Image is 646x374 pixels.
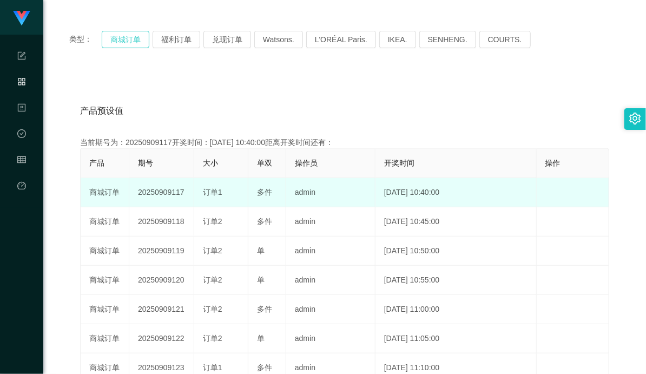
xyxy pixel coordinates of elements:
[257,217,272,226] span: 多件
[375,295,537,324] td: [DATE] 11:00:00
[203,275,222,284] span: 订单2
[419,31,476,48] button: SENHENG.
[81,266,129,295] td: 商城订单
[69,31,102,48] span: 类型：
[203,305,222,313] span: 订单2
[257,159,272,167] span: 单双
[286,178,375,207] td: admin
[479,31,531,48] button: COURTS.
[375,178,537,207] td: [DATE] 10:40:00
[129,207,194,237] td: 20250909118
[17,130,26,226] span: 数据中心
[81,324,129,353] td: 商城订单
[286,266,375,295] td: admin
[379,31,416,48] button: IKEA.
[295,159,318,167] span: 操作员
[17,175,26,285] a: 图标: dashboard平台首页
[375,207,537,237] td: [DATE] 10:45:00
[254,31,303,48] button: Watsons.
[138,159,153,167] span: 期号
[17,156,26,252] span: 会员管理
[17,47,26,68] i: 图标: form
[81,178,129,207] td: 商城订单
[545,159,561,167] span: 操作
[81,207,129,237] td: 商城订单
[80,137,609,148] div: 当前期号为：20250909117开奖时间：[DATE] 10:40:00距离开奖时间还有：
[17,78,26,174] span: 产品管理
[203,188,222,196] span: 订单1
[629,113,641,124] i: 图标: setting
[17,99,26,120] i: 图标: profile
[81,237,129,266] td: 商城订单
[129,324,194,353] td: 20250909122
[13,11,30,26] img: logo.9652507e.png
[384,159,414,167] span: 开奖时间
[17,73,26,94] i: 图标: appstore-o
[129,295,194,324] td: 20250909121
[203,217,222,226] span: 订单2
[257,246,265,255] span: 单
[286,295,375,324] td: admin
[203,334,222,343] span: 订单2
[80,104,123,117] span: 产品预设值
[286,207,375,237] td: admin
[153,31,200,48] button: 福利订单
[89,159,104,167] span: 产品
[129,178,194,207] td: 20250909117
[203,31,251,48] button: 兑现订单
[17,150,26,172] i: 图标: table
[257,363,272,372] span: 多件
[129,266,194,295] td: 20250909120
[257,188,272,196] span: 多件
[286,237,375,266] td: admin
[257,334,265,343] span: 单
[306,31,376,48] button: L'ORÉAL Paris.
[203,246,222,255] span: 订单2
[375,324,537,353] td: [DATE] 11:05:00
[257,275,265,284] span: 单
[17,104,26,200] span: 内容中心
[257,305,272,313] span: 多件
[203,363,222,372] span: 订单1
[203,159,218,167] span: 大小
[17,124,26,146] i: 图标: check-circle-o
[286,324,375,353] td: admin
[129,237,194,266] td: 20250909119
[375,237,537,266] td: [DATE] 10:50:00
[102,31,149,48] button: 商城订单
[375,266,537,295] td: [DATE] 10:55:00
[17,52,26,148] span: 系统配置
[81,295,129,324] td: 商城订单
